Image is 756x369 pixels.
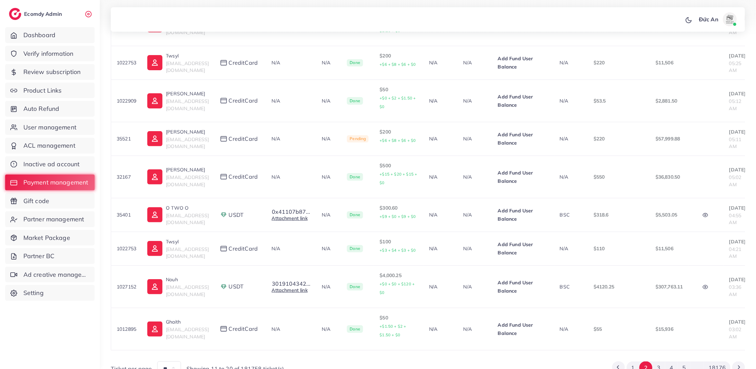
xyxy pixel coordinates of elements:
p: 1027152 [117,283,136,291]
p: $57,999.88 [656,135,683,143]
p: N/A [322,211,336,219]
span: N/A [560,245,568,252]
span: Done [347,211,363,219]
img: ic-user-info.36bf1079.svg [147,321,162,337]
p: $53.5 [594,97,645,105]
a: User management [5,119,95,135]
p: N/A [464,135,487,143]
img: payment [220,136,227,142]
span: Done [347,245,363,253]
small: +$6 + $8 + $6 + $0 [380,138,416,143]
p: N/A [322,283,336,291]
span: [EMAIL_ADDRESS][DOMAIN_NAME] [166,174,209,187]
span: [EMAIL_ADDRESS][DOMAIN_NAME] [166,60,209,73]
p: N/A [322,244,336,253]
span: creditCard [229,245,258,253]
img: logo [9,8,21,20]
small: +$6 + $8 + $6 + $0 [380,62,416,67]
p: N/A [464,244,487,253]
span: 04:55 AM [729,212,742,225]
p: $4,000.25 [380,271,418,297]
span: [EMAIL_ADDRESS][DOMAIN_NAME] [166,212,209,225]
small: +$9 + $0 + $9 + $0 [380,214,416,219]
span: User management [23,123,76,132]
a: Market Package [5,230,95,246]
p: [PERSON_NAME] [166,166,209,174]
p: [PERSON_NAME] [166,128,209,136]
p: [DATE] [729,238,748,246]
img: ic-user-info.36bf1079.svg [147,241,162,256]
p: N/A [429,173,452,181]
span: [EMAIL_ADDRESS][DOMAIN_NAME] [166,246,209,259]
a: Attachment link [272,287,308,293]
a: Partner BC [5,248,95,264]
p: N/A [464,59,487,67]
span: Done [347,59,363,67]
span: USDT [229,283,244,291]
span: Partner management [23,215,84,224]
a: Ad creative management [5,267,95,283]
button: 0x41107b87... [272,209,311,215]
p: $15,936 [656,325,683,333]
p: Twsyl [166,52,209,60]
a: Verify information [5,46,95,62]
p: N/A [464,325,487,333]
p: N/A [429,283,452,291]
p: $2,881.50 [656,97,683,105]
img: ic-user-info.36bf1079.svg [147,207,162,222]
p: N/A [429,59,452,67]
span: Done [347,97,363,105]
span: Partner BC [23,252,55,261]
span: 03:02 AM [729,326,742,339]
p: Add Fund User Balance [498,278,549,295]
span: Done [347,283,363,291]
p: N/A [464,173,487,181]
p: Đức An [699,15,718,23]
p: N/A [464,97,487,105]
a: Đức Anavatar [695,12,739,26]
img: payment [220,246,227,252]
p: Add Fund User Balance [498,54,549,71]
a: Review subscription [5,64,95,80]
p: N/A [322,325,336,333]
p: Add Fund User Balance [498,93,549,109]
p: $55 [594,325,645,333]
span: 05:12 AM [729,98,742,111]
img: avatar [723,12,737,26]
p: $318.6 [594,211,645,219]
p: $500 [380,161,418,187]
a: Dashboard [5,27,95,43]
p: $100 [380,238,418,254]
img: ic-user-info.36bf1079.svg [147,279,162,294]
span: Review subscription [23,67,81,76]
span: 04:21 AM [729,246,742,259]
p: N/A [429,211,452,219]
p: Add Fund User Balance [498,321,549,337]
p: N/A [464,283,487,291]
span: [EMAIL_ADDRESS][DOMAIN_NAME] [166,326,209,339]
p: 35521 [117,135,136,143]
p: N/A [322,59,336,67]
p: N/A [322,135,336,143]
p: N/A [322,97,336,105]
a: Setting [5,285,95,301]
p: 1022753 [117,244,136,253]
p: Twsyl [166,238,209,246]
small: +$0 + $2 + $1.50 + $0 [380,96,416,109]
p: N/A [429,135,452,143]
p: 1012895 [117,325,136,333]
p: O TWO O [166,204,209,212]
p: $110 [594,244,645,253]
span: N/A [560,136,568,142]
span: N/A [560,326,568,332]
p: Add Fund User Balance [498,207,549,223]
p: Add Fund User Balance [498,240,549,257]
img: ic-user-info.36bf1079.svg [147,131,162,146]
span: Done [347,173,363,181]
p: 1022909 [117,97,136,105]
p: $5,503.05 [656,211,683,219]
img: payment [220,174,227,180]
span: Setting [23,288,44,297]
span: creditCard [229,59,258,67]
small: +$3 + $4 + $3 + $0 [380,248,416,253]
